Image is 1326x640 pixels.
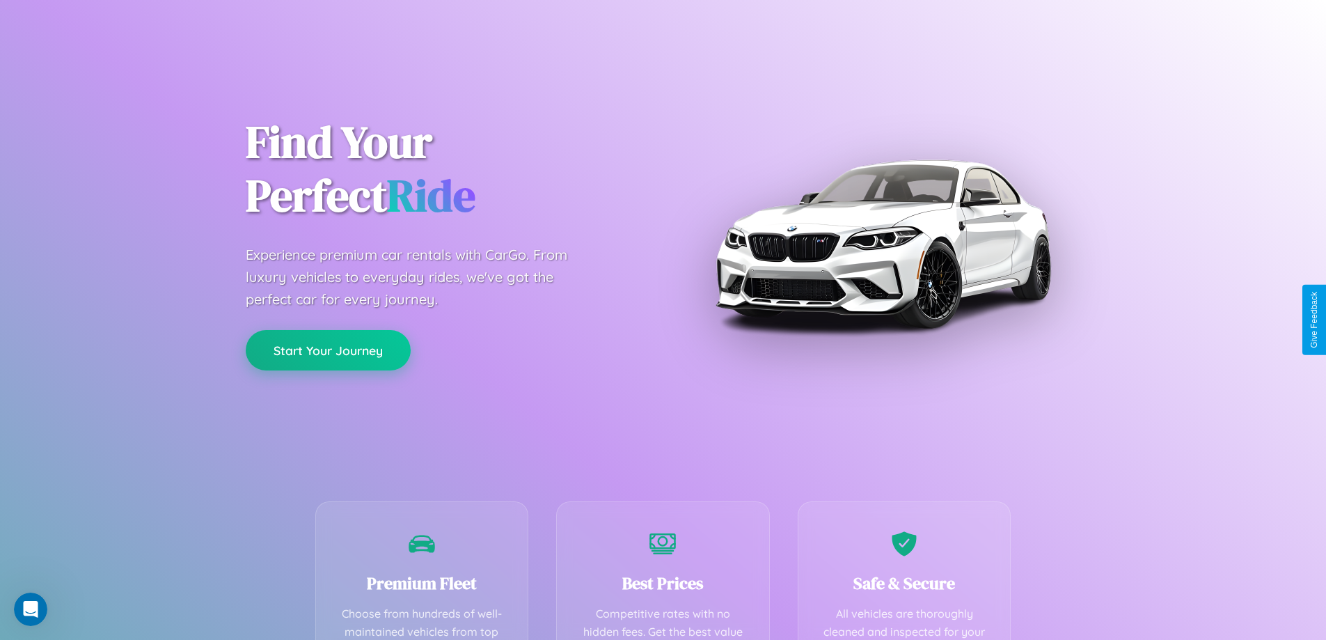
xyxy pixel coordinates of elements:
p: Experience premium car rentals with CarGo. From luxury vehicles to everyday rides, we've got the ... [246,244,594,311]
h3: Premium Fleet [337,572,507,595]
iframe: Intercom live chat [14,593,47,626]
button: Start Your Journey [246,330,411,370]
h3: Safe & Secure [819,572,990,595]
div: Give Feedback [1309,292,1319,348]
h1: Find Your Perfect [246,116,642,223]
img: Premium BMW car rental vehicle [709,70,1057,418]
h3: Best Prices [578,572,748,595]
span: Ride [387,165,475,226]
